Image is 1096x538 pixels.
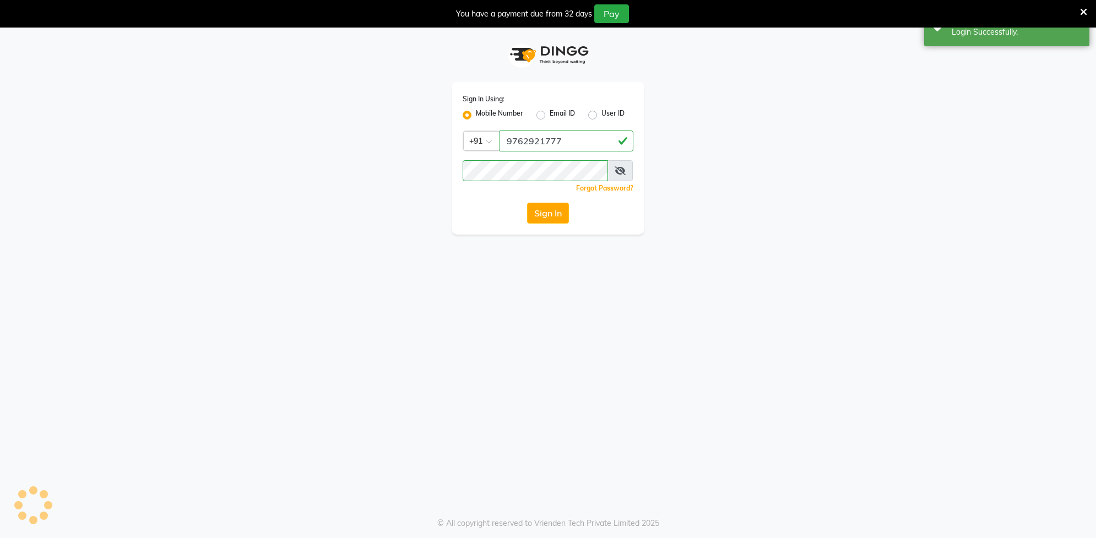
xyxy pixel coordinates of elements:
label: User ID [601,108,625,122]
label: Email ID [550,108,575,122]
div: Login Successfully. [952,26,1081,38]
button: Sign In [527,203,569,224]
input: Username [500,131,633,151]
img: logo1.svg [504,39,592,71]
input: Username [463,160,608,181]
button: Pay [594,4,629,23]
div: You have a payment due from 32 days [456,8,592,20]
label: Sign In Using: [463,94,504,104]
a: Forgot Password? [576,184,633,192]
label: Mobile Number [476,108,523,122]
